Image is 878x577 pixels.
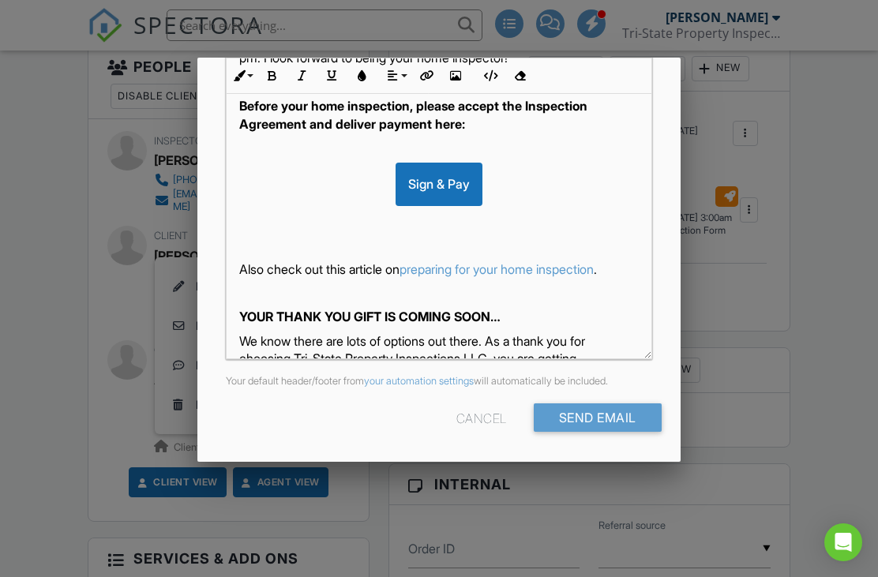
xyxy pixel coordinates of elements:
[505,61,535,91] button: Clear Formatting
[287,61,317,91] button: Italic (⌘I)
[441,61,471,91] button: Insert Image (⌘P)
[534,403,662,432] input: Send Email
[227,61,257,91] button: Inline Style
[475,61,505,91] button: Code View
[396,163,482,205] div: Sign & Pay
[239,260,639,278] p: Also check out this article on .
[364,375,474,387] a: your automation settings
[411,61,441,91] button: Insert Link (⌘K)
[400,261,594,277] a: preparing for your home inspection
[216,375,662,388] div: Your default header/footer from will automatically be included.
[317,61,347,91] button: Underline (⌘U)
[456,403,507,432] div: Cancel
[239,98,587,131] strong: Before your home inspection, please accept the Inspection Agreement and deliver payment here:
[239,309,501,324] strong: YOUR THANK YOU GIFT IS COMING SOON…
[824,523,862,561] div: Open Intercom Messenger
[239,332,639,421] p: We know there are lots of options out there. As a thank you for choosing Tri-State Property Inspe...
[257,61,287,91] button: Bold (⌘B)
[381,61,411,91] button: Align
[396,176,482,192] a: Sign & Pay
[347,61,377,91] button: Colors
